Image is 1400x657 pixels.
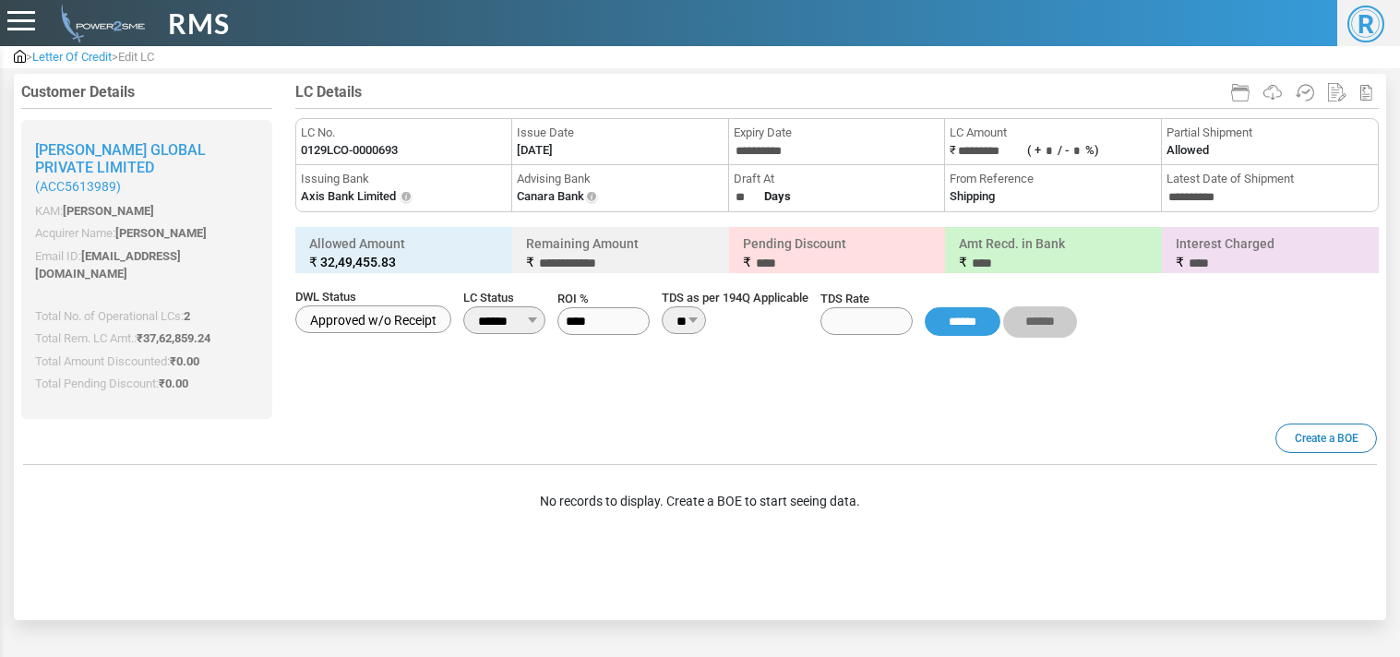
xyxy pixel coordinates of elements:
span: Latest Date of Shipment [1167,170,1373,188]
span: ₹ [170,354,199,368]
h4: Customer Details [21,83,272,101]
span: [PERSON_NAME] [115,226,207,240]
input: ( +/ -%) [1069,141,1085,161]
span: LC Status [463,289,545,307]
span: Advising Bank [517,170,723,188]
span: Issuing Bank [301,170,507,188]
h6: Amt Recd. in Bank [950,232,1157,276]
span: ₹ [526,255,534,269]
div: No records to display. Create a BOE to start seeing data. [23,492,1377,511]
strong: Days [764,189,791,203]
label: Axis Bank Limited [301,187,396,206]
span: Partial Shipment [1167,124,1373,142]
span: ROI % [557,290,650,308]
p: Total Pending Discount: [35,375,258,393]
span: LC Amount [950,124,1155,142]
p: Total Amount Discounted: [35,352,258,371]
span: 2 [184,309,190,323]
small: ₹ 32,49,455.83 [309,253,498,271]
span: Letter Of Credit [32,50,112,64]
h6: Pending Discount [734,232,941,276]
p: Acquirer Name: [35,224,258,243]
li: ₹ [945,119,1161,165]
span: From Reference [950,170,1155,188]
span: Issue Date [517,124,723,142]
p: Email ID: [35,247,258,283]
span: ₹ [1176,255,1184,269]
input: ( +/ -%) [1041,141,1058,161]
span: R [1347,6,1384,42]
h2: [PERSON_NAME] Global Private Limited [35,141,258,195]
span: ₹ [137,331,210,345]
h6: Remaining Amount [517,232,724,276]
span: 0.00 [176,354,199,368]
label: Allowed [1167,141,1209,160]
label: Approved w/o Receipt [295,305,451,333]
h4: LC Details [295,83,1379,101]
img: admin [54,5,145,42]
label: 0129LCO-0000693 [301,141,398,160]
p: KAM: [35,202,258,221]
p: Total No. of Operational LCs: [35,307,258,326]
img: Info [584,190,599,205]
span: ₹ [959,255,967,269]
label: Shipping [950,187,995,206]
label: [DATE] [517,141,553,160]
span: LC No. [301,124,507,142]
span: DWL Status [295,288,451,306]
span: Draft At [734,170,939,188]
span: RMS [168,3,230,44]
span: ₹ [159,376,188,390]
p: Total Rem. LC Amt.: [35,329,258,348]
img: admin [14,50,26,63]
label: ( + / - %) [1027,143,1099,157]
span: TDS Rate [820,290,913,308]
small: (ACC5613989) [35,179,258,195]
span: [EMAIL_ADDRESS][DOMAIN_NAME] [35,249,181,281]
a: Create a BOE [1275,424,1377,453]
span: [PERSON_NAME] [63,204,154,218]
span: 0.00 [165,376,188,390]
h6: Interest Charged [1167,232,1374,276]
span: TDS as per 194Q Applicable [662,289,808,307]
span: Expiry Date [734,124,939,142]
span: 37,62,859.24 [143,331,210,345]
span: ₹ [743,255,751,269]
h6: Allowed Amount [300,232,508,274]
span: Edit LC [118,50,154,64]
label: Canara Bank [517,187,584,206]
img: Info [399,190,413,205]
